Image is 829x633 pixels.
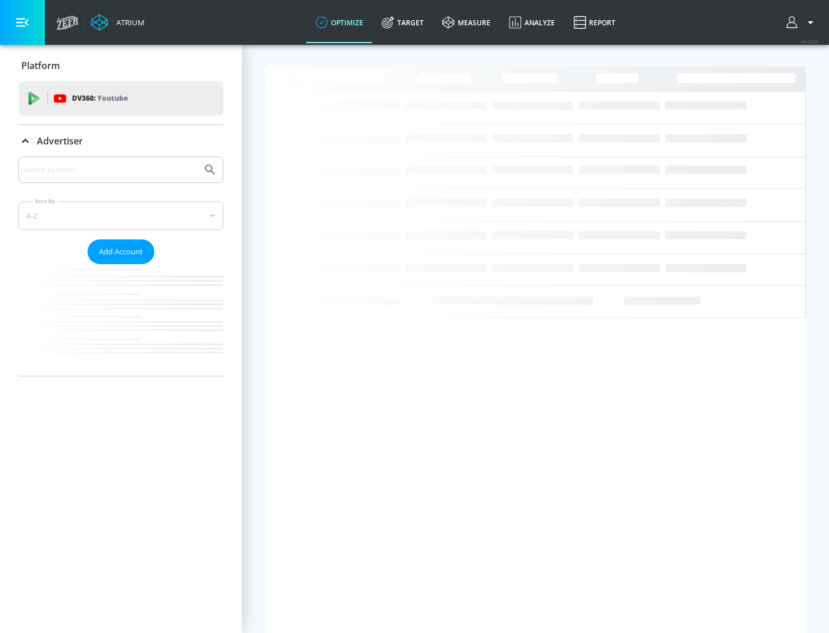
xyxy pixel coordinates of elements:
p: Platform [21,59,60,72]
div: DV360: Youtube [18,81,223,116]
input: Search by name [23,162,197,177]
a: optimize [306,2,372,43]
span: Add Account [99,245,143,258]
label: Sort By [33,197,58,205]
div: A-Z [18,201,223,230]
a: Report [564,2,625,43]
p: Youtube [97,92,128,104]
div: Advertiser [18,125,223,157]
a: Analyze [500,2,564,43]
p: DV360: [72,92,128,105]
nav: list of Advertiser [18,264,223,376]
span: v 4.24.0 [801,38,817,44]
p: Advertiser [37,135,83,147]
a: Target [372,2,433,43]
a: Atrium [91,14,144,31]
button: Add Account [88,239,154,264]
div: Advertiser [18,157,223,376]
div: Platform [18,49,223,82]
div: Atrium [112,17,144,28]
a: measure [433,2,500,43]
